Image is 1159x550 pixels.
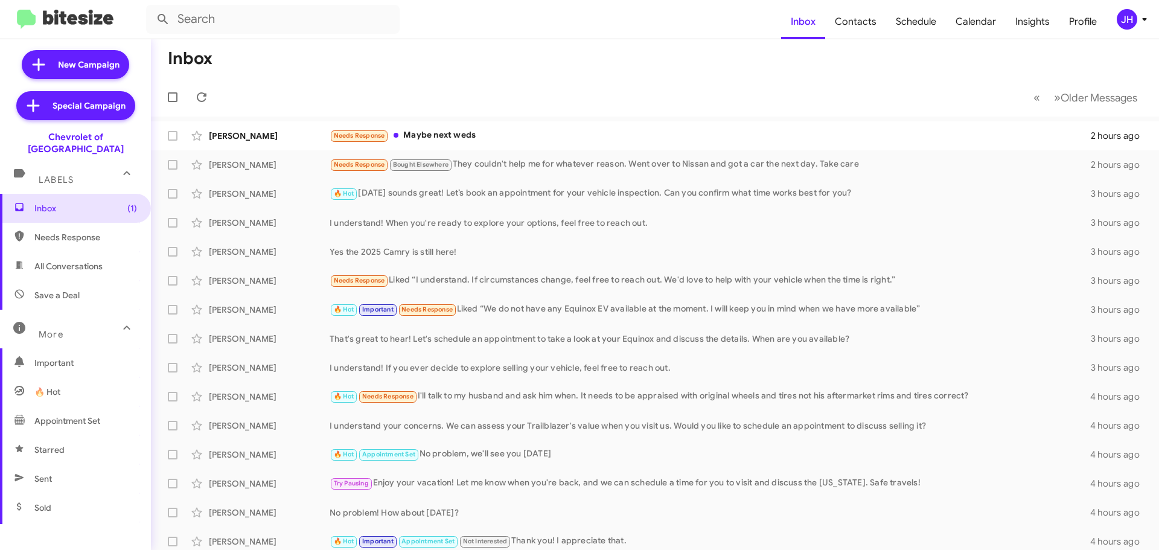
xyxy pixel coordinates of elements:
div: Thank you! I appreciate that. [330,534,1090,548]
span: 🔥 Hot [334,537,354,545]
div: JH [1117,9,1137,30]
a: Profile [1059,4,1106,39]
span: Needs Response [362,392,413,400]
div: 3 hours ago [1091,362,1149,374]
span: 🔥 Hot [334,190,354,197]
span: Important [362,537,394,545]
span: » [1054,90,1061,105]
div: I understand! When you're ready to explore your options, feel free to reach out. [330,217,1091,229]
span: Appointment Set [362,450,415,458]
div: 4 hours ago [1090,536,1149,548]
div: 4 hours ago [1090,420,1149,432]
div: [PERSON_NAME] [209,217,330,229]
span: Labels [39,174,74,185]
div: 4 hours ago [1090,391,1149,403]
button: Previous [1026,85,1047,110]
div: Maybe next weds [330,129,1091,142]
span: Important [34,357,137,369]
div: Yes the 2025 Camry is still here! [330,246,1091,258]
button: Next [1047,85,1145,110]
div: [PERSON_NAME] [209,188,330,200]
span: Sent [34,473,52,485]
div: 3 hours ago [1091,246,1149,258]
div: 3 hours ago [1091,304,1149,316]
div: [PERSON_NAME] [209,478,330,490]
div: Liked “I understand. If circumstances change, feel free to reach out. We'd love to help with your... [330,273,1091,287]
a: Calendar [946,4,1006,39]
span: New Campaign [58,59,120,71]
div: [PERSON_NAME] [209,275,330,287]
div: 2 hours ago [1091,130,1149,142]
span: Appointment Set [401,537,455,545]
span: 🔥 Hot [334,305,354,313]
span: Needs Response [34,231,137,243]
div: [PERSON_NAME] [209,246,330,258]
div: [PERSON_NAME] [209,536,330,548]
span: 🔥 Hot [334,392,354,400]
span: Needs Response [334,132,385,139]
span: Needs Response [401,305,453,313]
div: [PERSON_NAME] [209,391,330,403]
h1: Inbox [168,49,212,68]
nav: Page navigation example [1027,85,1145,110]
div: 3 hours ago [1091,217,1149,229]
div: 3 hours ago [1091,275,1149,287]
div: [PERSON_NAME] [209,333,330,345]
div: That's great to hear! Let's schedule an appointment to take a look at your Equinox and discuss th... [330,333,1091,345]
button: JH [1106,9,1146,30]
div: 3 hours ago [1091,333,1149,345]
div: [PERSON_NAME] [209,449,330,461]
div: 4 hours ago [1090,478,1149,490]
span: Important [362,305,394,313]
div: [PERSON_NAME] [209,159,330,171]
a: Inbox [781,4,825,39]
span: Needs Response [334,161,385,168]
div: [PERSON_NAME] [209,507,330,519]
span: All Conversations [34,260,103,272]
a: Special Campaign [16,91,135,120]
div: 3 hours ago [1091,188,1149,200]
div: Liked “We do not have any Equinox EV available at the moment. I will keep you in mind when we hav... [330,302,1091,316]
div: [PERSON_NAME] [209,304,330,316]
span: Not Interested [463,537,508,545]
span: More [39,329,63,340]
input: Search [146,5,400,34]
div: 4 hours ago [1090,507,1149,519]
div: I'll talk to my husband and ask him when. It needs to be appraised with original wheels and tires... [330,389,1090,403]
span: Try Pausing [334,479,369,487]
span: 🔥 Hot [334,450,354,458]
div: 4 hours ago [1090,449,1149,461]
div: No problem! How about [DATE]? [330,507,1090,519]
a: Insights [1006,4,1059,39]
span: Bought Elsewhere [393,161,449,168]
span: Starred [34,444,65,456]
span: Save a Deal [34,289,80,301]
span: « [1033,90,1040,105]
span: 🔥 Hot [34,386,60,398]
span: Needs Response [334,277,385,284]
span: Special Campaign [53,100,126,112]
div: They couldn't help me for whatever reason. Went over to Nissan and got a car the next day. Take care [330,158,1091,171]
div: I understand! If you ever decide to explore selling your vehicle, feel free to reach out. [330,362,1091,374]
div: Enjoy your vacation! Let me know when you're back, and we can schedule a time for you to visit an... [330,476,1090,490]
span: Appointment Set [34,415,100,427]
span: Inbox [34,202,137,214]
div: I understand your concerns. We can assess your Trailblazer's value when you visit us. Would you l... [330,420,1090,432]
div: No problem, we'll see you [DATE] [330,447,1090,461]
a: Contacts [825,4,886,39]
div: [PERSON_NAME] [209,420,330,432]
a: New Campaign [22,50,129,79]
div: [DATE] sounds great! Let’s book an appointment for your vehicle inspection. Can you confirm what ... [330,187,1091,200]
div: [PERSON_NAME] [209,130,330,142]
div: 2 hours ago [1091,159,1149,171]
div: [PERSON_NAME] [209,362,330,374]
span: (1) [127,202,137,214]
a: Schedule [886,4,946,39]
span: Older Messages [1061,91,1137,104]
